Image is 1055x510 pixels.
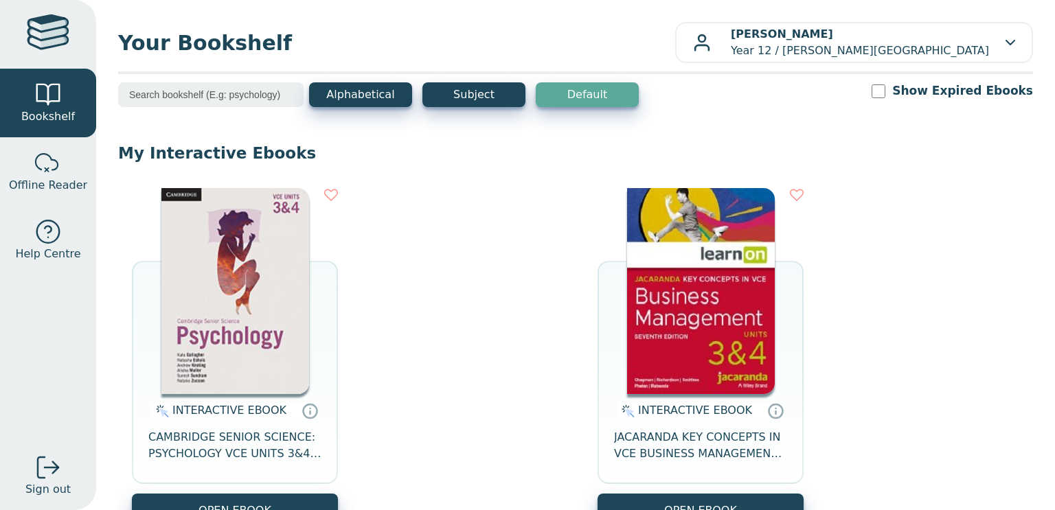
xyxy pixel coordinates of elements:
[617,403,635,419] img: interactive.svg
[767,402,784,419] a: Interactive eBooks are accessed online via the publisher’s portal. They contain interactive resou...
[731,27,833,40] b: [PERSON_NAME]
[892,82,1033,100] label: Show Expired Ebooks
[172,404,286,417] span: INTERACTIVE EBOOK
[25,481,71,498] span: Sign out
[309,82,412,107] button: Alphabetical
[161,188,309,394] img: 23e18c3a-1f7d-4035-a42e-b1c76e55be5f.jpg
[15,246,80,262] span: Help Centre
[118,82,304,107] input: Search bookshelf (E.g: psychology)
[152,403,169,419] img: interactive.svg
[118,143,1033,163] p: My Interactive Ebooks
[638,404,752,417] span: INTERACTIVE EBOOK
[422,82,525,107] button: Subject
[627,188,775,394] img: cfdd67b8-715a-4f04-bef2-4b9ce8a41cb7.jpg
[148,429,321,462] span: CAMBRIDGE SENIOR SCIENCE: PSYCHOLOGY VCE UNITS 3&4 EBOOK
[675,22,1033,63] button: [PERSON_NAME]Year 12 / [PERSON_NAME][GEOGRAPHIC_DATA]
[302,402,318,419] a: Interactive eBooks are accessed online via the publisher’s portal. They contain interactive resou...
[614,429,787,462] span: JACARANDA KEY CONCEPTS IN VCE BUSINESS MANAGEMENT UNITS 3&4 7E LEARNON
[21,108,75,125] span: Bookshelf
[536,82,639,107] button: Default
[118,27,675,58] span: Your Bookshelf
[9,177,87,194] span: Offline Reader
[731,26,989,59] p: Year 12 / [PERSON_NAME][GEOGRAPHIC_DATA]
